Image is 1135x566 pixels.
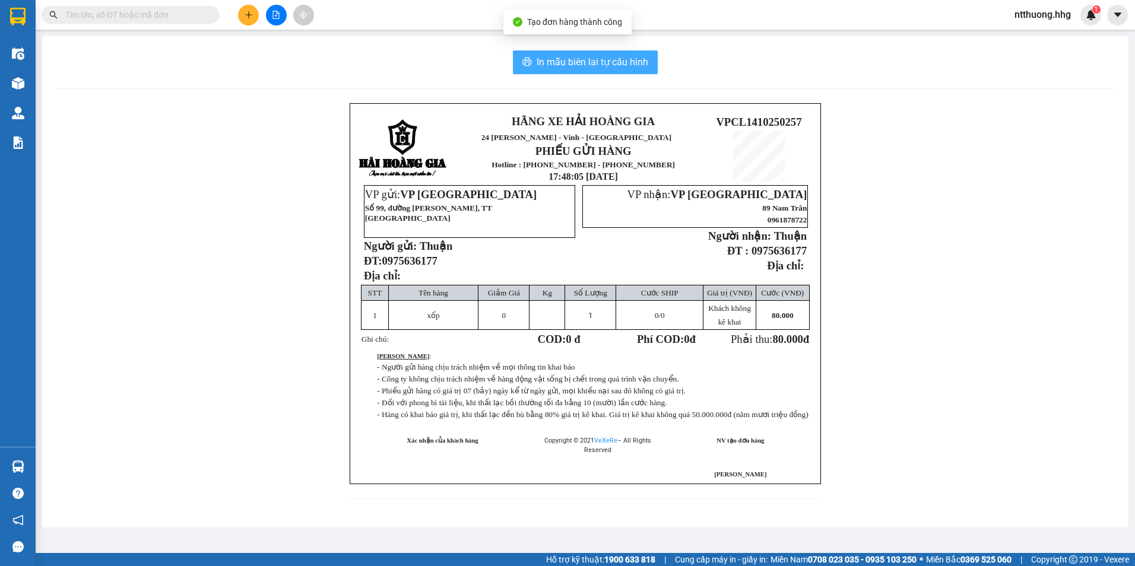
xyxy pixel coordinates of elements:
strong: 0708 023 035 - 0935 103 250 [808,555,917,564]
span: search [49,11,58,19]
button: aim [293,5,314,26]
span: 1 [1094,5,1098,14]
span: | [664,553,666,566]
a: VeXeRe [594,437,617,444]
span: VP nhận: [627,188,807,201]
span: Miền Nam [771,553,917,566]
img: warehouse-icon [12,107,24,119]
span: Miền Bắc [926,553,1012,566]
span: 0961878722 [768,215,807,224]
span: notification [12,514,24,526]
span: | [1020,553,1022,566]
sup: 1 [1092,5,1101,14]
span: aim [299,11,307,19]
strong: ĐT: [364,255,437,267]
span: xốp [427,311,439,320]
strong: ĐT : [727,244,749,257]
img: logo [359,119,448,178]
span: ⚪️ [920,557,923,562]
span: - Phiếu gửi hàng có giá trị 07 (bảy) ngày kể từ ngày gửi, mọi khiếu nại sau đó không có giá trị. [377,386,686,395]
span: Copyright © 2021 – All Rights Reserved [544,437,651,454]
strong: COD: [538,333,581,345]
span: - Người gửi hàng chịu trách nhiệm về mọi thông tin khai báo [377,363,575,371]
span: caret-down [1112,9,1123,20]
span: question-circle [12,488,24,499]
span: đ [803,333,809,345]
span: Kg [543,288,552,297]
span: 80.000 [772,311,794,320]
strong: Hotline : [PHONE_NUMBER] - [PHONE_NUMBER] [492,160,675,169]
span: ntthuong.hhg [1005,7,1080,22]
img: logo-vxr [10,8,26,26]
span: Tên hàng [419,288,448,297]
button: printerIn mẫu biên lai tự cấu hình [513,50,658,74]
span: 1 [588,311,592,320]
span: Hỗ trợ kỹ thuật: [546,553,655,566]
img: warehouse-icon [12,77,24,90]
button: file-add [266,5,287,26]
strong: HÃNG XE HẢI HOÀNG GIA [512,115,655,128]
strong: Địa chỉ: [767,259,804,272]
span: STT [368,288,382,297]
span: check-circle [513,17,522,27]
span: plus [245,11,253,19]
span: printer [522,57,532,68]
span: copyright [1069,555,1077,564]
span: In mẫu biên lai tự cấu hình [537,55,648,69]
strong: Người gửi: [364,240,417,252]
strong: 0369 525 060 [960,555,1012,564]
span: Giá trị (VNĐ) [707,288,752,297]
strong: Phí COD: đ [637,333,696,345]
span: [PERSON_NAME] [714,471,766,478]
img: warehouse-icon [12,47,24,60]
span: VP [GEOGRAPHIC_DATA] [670,188,807,201]
span: 0 [502,311,506,320]
span: /0 [655,311,665,320]
span: 0975636177 [382,255,437,267]
span: Phải thu: [731,333,809,345]
span: - Đối với phong bì tài liệu, khi thất lạc bồi thường tối đa bằng 10 (mười) lần cước hàng. [377,398,667,407]
span: - Hàng có khai báo giá trị, khi thất lạc đền bù bằng 80% giá trị kê khai. Giá trị kê khai không q... [377,410,809,419]
span: Giảm Giá [488,288,520,297]
span: Thuận [774,230,807,242]
span: Thuận [420,240,453,252]
span: Khách không kê khai [708,304,750,326]
span: 80.000 [772,333,803,345]
strong: 1900 633 818 [604,555,655,564]
span: Số Lượng [574,288,607,297]
span: Cước (VNĐ) [761,288,804,297]
span: Tạo đơn hàng thành công [527,17,622,27]
span: 0 [655,311,659,320]
strong: Người nhận: [708,230,771,242]
strong: [PERSON_NAME] [377,353,429,360]
img: warehouse-icon [12,460,24,473]
button: plus [238,5,259,26]
span: message [12,541,24,552]
span: - Công ty không chịu trách nhiệm về hàng động vật sống bị chết trong quá trình vận chuyển. [377,374,679,383]
input: Tìm tên, số ĐT hoặc mã đơn [65,8,205,21]
strong: PHIẾU GỬI HÀNG [535,145,632,157]
button: caret-down [1107,5,1128,26]
span: Số 99, đường [PERSON_NAME], TT [GEOGRAPHIC_DATA] [365,203,492,222]
strong: NV tạo đơn hàng [716,437,764,444]
span: 24 [PERSON_NAME] - Vinh - [GEOGRAPHIC_DATA] [481,133,672,142]
span: : [377,353,431,360]
span: Cước SHIP [641,288,679,297]
span: 0 đ [566,333,580,345]
span: 1 [373,311,377,320]
span: 89 Nam Trân [762,203,807,212]
img: solution-icon [12,136,24,149]
span: Địa chỉ: [364,269,401,282]
img: icon-new-feature [1086,9,1096,20]
span: 17:48:05 [DATE] [549,171,618,182]
span: 0 [684,333,689,345]
span: 0975636177 [752,244,807,257]
strong: Xác nhận của khách hàng [407,437,478,444]
span: VPCL1410250257 [716,116,801,128]
span: file-add [272,11,280,19]
span: Cung cấp máy in - giấy in: [675,553,768,566]
span: Ghi chú: [362,335,389,344]
span: VP gửi: [365,188,537,201]
span: VP [GEOGRAPHIC_DATA] [400,188,537,201]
